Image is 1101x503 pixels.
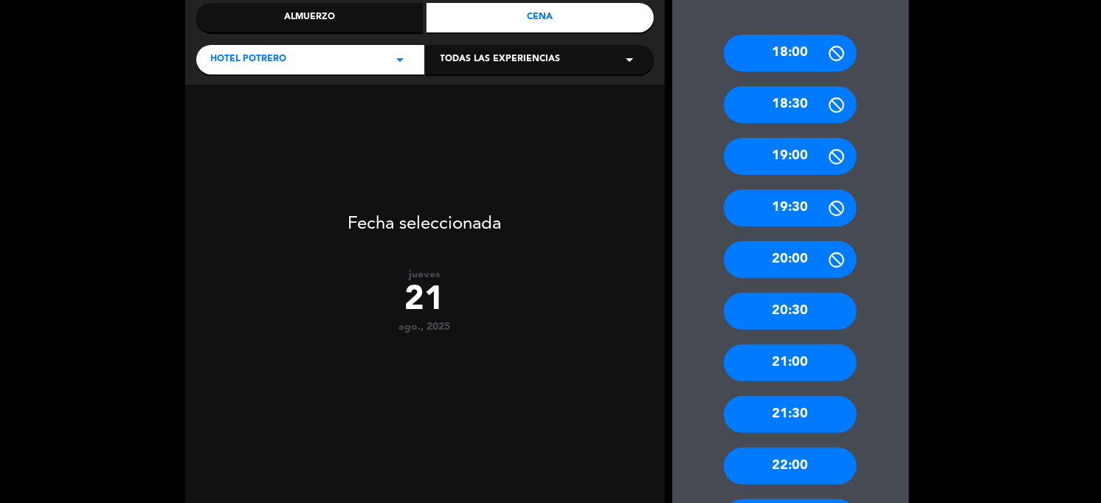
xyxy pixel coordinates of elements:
[427,3,654,32] div: Cena
[211,52,287,67] span: Hotel Potrero
[724,241,857,278] div: 20:00
[724,190,857,226] div: 19:30
[724,138,857,175] div: 19:00
[724,86,857,123] div: 18:30
[392,51,410,69] i: arrow_drop_down
[621,51,639,69] i: arrow_drop_down
[185,281,665,321] div: 21
[724,293,857,330] div: 20:30
[185,321,665,333] div: ago., 2025
[196,3,424,32] div: Almuerzo
[724,35,857,72] div: 18:00
[441,52,561,67] span: Todas las experiencias
[724,344,857,381] div: 21:00
[185,192,665,239] div: Fecha seleccionada
[185,268,665,281] div: jueves
[724,396,857,433] div: 21:30
[724,448,857,485] div: 22:00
